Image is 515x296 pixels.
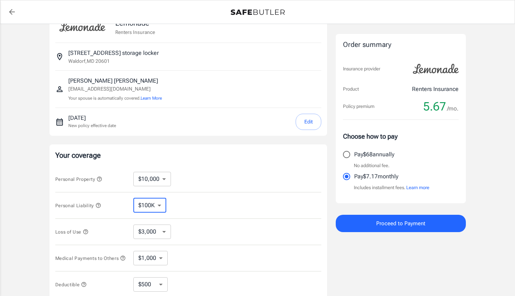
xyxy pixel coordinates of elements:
span: Personal Property [55,177,102,182]
button: Deductible [55,280,87,289]
p: Policy premium [343,103,374,110]
span: Loss of Use [55,229,89,235]
svg: New policy start date [55,118,64,126]
p: Renters Insurance [412,85,459,93]
a: back to quotes [5,5,19,19]
p: Choose how to pay [343,131,459,141]
p: Your spouse is automatically covered. [68,95,162,102]
img: Lemonade [55,17,110,37]
span: Proceed to Payment [376,219,425,228]
p: No additional fee. [354,162,390,169]
p: Pay $7.17 monthly [354,172,398,181]
button: Loss of Use [55,227,89,236]
button: Personal Liability [55,201,101,210]
p: Waldorf , MD 20601 [68,57,110,65]
p: [PERSON_NAME] [PERSON_NAME] [68,77,162,85]
p: Renters Insurance [115,29,155,36]
p: [STREET_ADDRESS] storage locker [68,49,159,57]
button: Learn more [406,184,429,191]
button: Proceed to Payment [336,215,466,232]
button: Edit [296,114,321,130]
p: New policy effective date [68,122,116,129]
button: Medical Payments to Others [55,254,126,262]
p: Insurance provider [343,65,380,73]
img: Lemonade [409,59,463,79]
span: Deductible [55,282,87,287]
span: 5.67 [423,99,446,114]
img: Back to quotes [231,9,285,15]
p: Includes installment fees. [354,184,429,191]
svg: Insured person [55,85,64,93]
svg: Insured address [55,52,64,61]
span: Personal Liability [55,203,101,208]
p: [DATE] [68,114,116,122]
p: Pay $68 annually [354,150,394,159]
p: [EMAIL_ADDRESS][DOMAIN_NAME] [68,85,162,93]
div: Order summary [343,40,459,50]
p: Product [343,86,359,93]
span: Medical Payments to Others [55,256,126,261]
button: Personal Property [55,175,102,183]
span: /mo. [447,104,459,114]
p: Your coverage [55,150,321,160]
button: Learn More [141,95,162,101]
